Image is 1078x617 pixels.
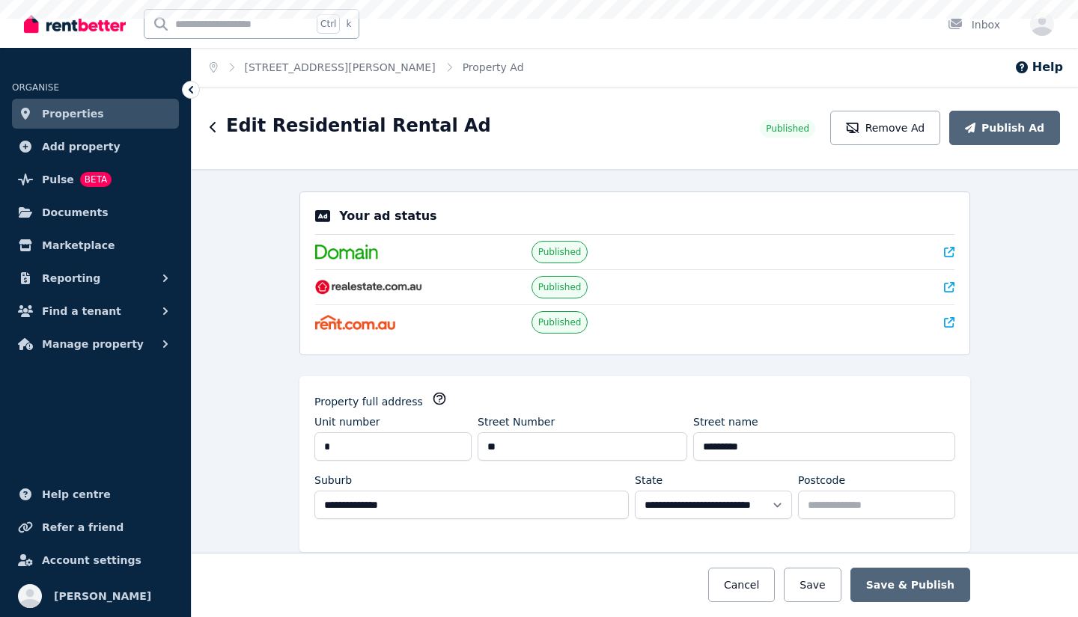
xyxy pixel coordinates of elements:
img: Domain.com.au [315,245,378,260]
span: Published [538,316,582,328]
span: Marketplace [42,236,115,254]
span: Ctrl [317,14,340,34]
span: Find a tenant [42,302,121,320]
span: Add property [42,138,121,156]
p: Your ad status [339,207,436,225]
label: Property full address [314,394,423,409]
a: Documents [12,197,179,227]
button: Help [1014,58,1063,76]
button: Cancel [708,568,775,602]
span: Published [538,281,582,293]
span: ORGANISE [12,82,59,93]
nav: Breadcrumb [192,48,542,87]
label: State [635,473,663,488]
span: Pulse [42,171,74,188]
a: Properties [12,99,179,129]
label: Postcode [798,473,845,488]
img: Rent.com.au [315,315,395,330]
button: Save & Publish [850,568,970,602]
a: PulseBETA [12,165,179,194]
img: RealEstate.com.au [315,280,422,295]
a: Property Ad [463,61,524,73]
span: Manage property [42,335,144,353]
button: Save [784,568,841,602]
button: Remove Ad [830,111,940,145]
span: Reporting [42,269,100,287]
a: Help centre [12,479,179,509]
div: Inbox [948,17,1000,32]
button: Manage property [12,329,179,359]
span: [PERSON_NAME] [54,587,151,605]
label: Street name [693,414,758,429]
span: Help centre [42,485,111,503]
img: RentBetter [24,13,126,35]
span: BETA [80,172,112,187]
button: Reporting [12,263,179,293]
a: Marketplace [12,230,179,260]
label: Suburb [314,473,352,488]
a: [STREET_ADDRESS][PERSON_NAME] [245,61,436,73]
span: Published [538,246,582,258]
a: Account settings [12,545,179,575]
span: Properties [42,105,104,123]
span: Published [766,123,809,135]
label: Unit number [314,414,380,429]
h1: Edit Residential Rental Ad [226,114,491,138]
label: Street Number [478,414,555,429]
span: k [346,18,351,30]
a: Add property [12,132,179,162]
span: Refer a friend [42,518,124,536]
span: Documents [42,203,109,221]
button: Find a tenant [12,296,179,326]
span: Account settings [42,551,141,569]
a: Refer a friend [12,512,179,542]
button: Publish Ad [949,111,1060,145]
